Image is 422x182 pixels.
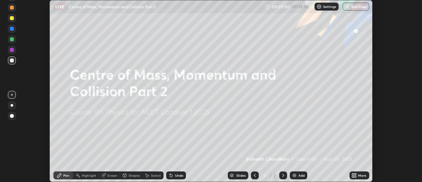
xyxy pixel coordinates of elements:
div: Slides [236,174,246,177]
button: End Class [343,3,369,11]
div: Highlight [82,174,96,177]
div: Select [151,174,161,177]
div: 2 [261,173,268,177]
p: LIVE [55,4,64,9]
img: end-class-cross [345,4,350,9]
img: class-settings-icons [316,4,322,9]
img: add-slide-button [292,173,297,178]
div: Shapes [129,174,140,177]
p: Settings [323,5,336,8]
div: / [269,173,271,177]
div: Undo [175,174,183,177]
div: 2 [273,172,277,178]
p: Centre of Mass, Momentum and Collision Part 2 [69,4,156,9]
div: Add [298,174,305,177]
div: More [358,174,366,177]
div: Eraser [107,174,117,177]
div: Pen [63,174,69,177]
